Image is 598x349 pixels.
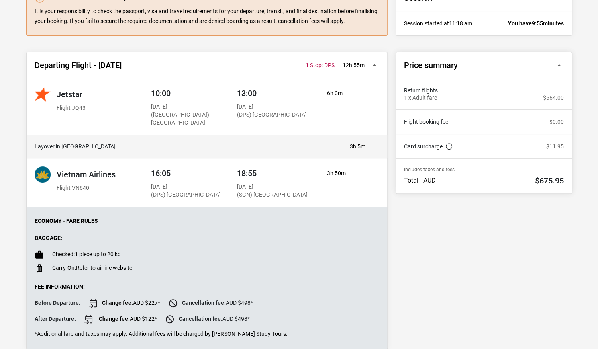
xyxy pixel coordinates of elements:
[535,176,564,185] h2: $675.95
[449,20,472,27] span: 11:18 am
[35,316,76,322] strong: After Departure:
[35,331,379,337] p: *Additional fare and taxes may apply. Additional fees will be charged by [PERSON_NAME] Study Tours.
[35,7,379,26] p: It is your responsibility to check the passport, visa and travel requirements for your departure,...
[237,88,257,98] span: 13:00
[350,143,365,150] p: 3h 5m
[35,60,122,70] h2: Departing Flight - [DATE]
[35,283,85,290] strong: Fee Information:
[396,52,572,78] button: Price summary
[52,251,75,257] span: Checked:
[57,170,116,179] h2: Vietnam Airlines
[151,111,225,127] p: ([GEOGRAPHIC_DATA]) [GEOGRAPHIC_DATA]
[151,191,221,199] p: (DPS) [GEOGRAPHIC_DATA]
[99,315,130,322] strong: Change fee:
[57,90,86,99] h2: Jetstar
[237,183,308,191] p: [DATE]
[404,94,437,101] p: 1 x Adult fare
[57,104,86,112] p: Flight JQ43
[237,191,308,199] p: (SGN) [GEOGRAPHIC_DATA]
[151,88,171,98] span: 10:00
[546,143,564,150] p: $11.95
[168,298,253,308] span: AUD $498*
[52,251,121,258] p: 1 piece up to 20 kg
[404,142,452,150] a: Card surcharge
[88,298,160,308] span: AUD $227*
[404,177,436,185] p: Total - AUD
[549,119,564,125] p: $0.00
[179,315,222,322] strong: Cancellation fee:
[151,103,225,111] p: [DATE]
[404,118,448,126] a: Flight booking fee
[165,314,250,324] span: AUD $498*
[84,314,157,324] span: AUD $122*
[543,94,564,101] p: $664.00
[306,62,335,69] span: 1 Stop: DPS
[327,90,365,98] p: 6h 0m
[404,60,458,70] h2: Price summary
[35,218,379,224] p: Economy - Fare Rules
[532,20,543,27] span: 9:55
[35,235,62,241] strong: Baggage:
[404,86,564,94] span: Return flights
[237,111,307,119] p: (DPS) [GEOGRAPHIC_DATA]
[52,265,76,271] span: Carry-On:
[237,168,257,178] span: 18:55
[151,183,221,191] p: [DATE]
[35,166,51,183] img: Vietnam Airlines
[35,300,80,306] strong: Before Departure:
[27,52,387,78] button: Departing Flight - [DATE] 12h 55m 1 Stop: DPS
[404,19,472,27] p: Session started at
[508,19,564,27] p: You have minutes
[182,299,226,306] strong: Cancellation fee:
[102,299,133,306] strong: Change fee:
[57,184,116,192] p: Flight VN640
[327,170,365,178] p: 3h 50m
[52,265,132,271] p: Refer to airline website
[35,86,51,103] img: Jetstar
[237,103,307,111] p: [DATE]
[151,168,171,178] span: 16:05
[404,167,564,172] p: Includes taxes and fees
[35,143,342,150] h4: Layover in [GEOGRAPHIC_DATA]
[343,62,365,69] p: 12h 55m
